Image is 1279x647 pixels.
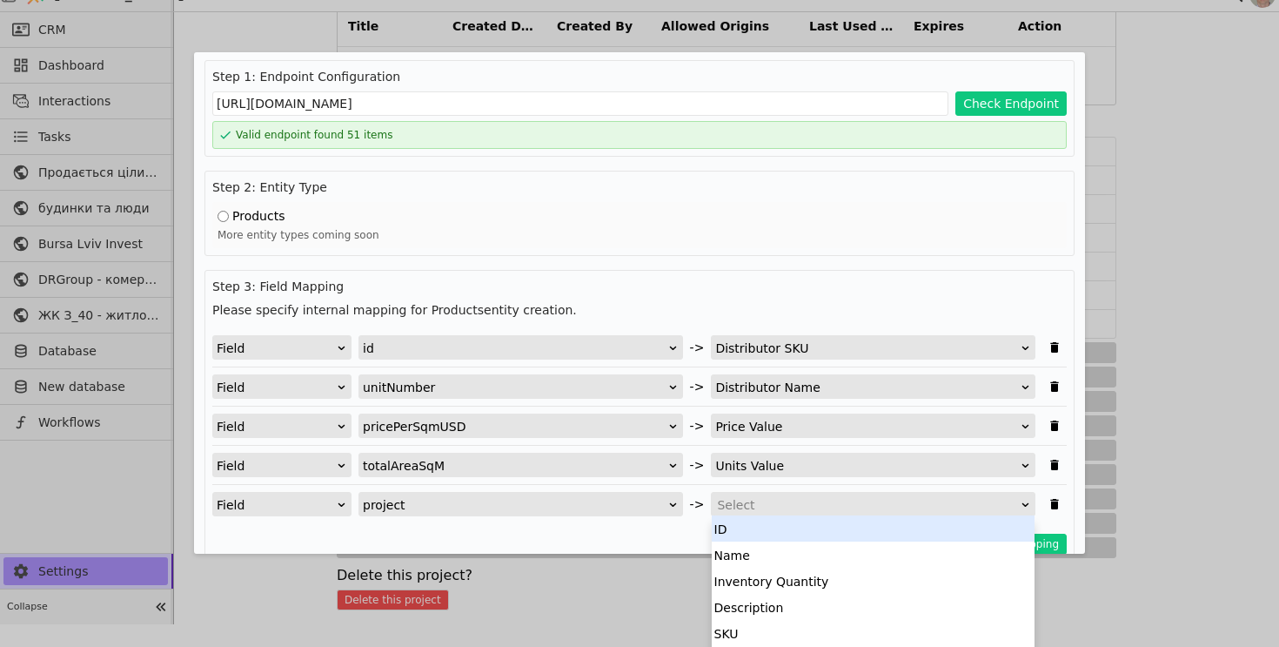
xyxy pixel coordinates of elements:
div: SKU [712,620,1035,646]
div: Field [217,493,336,517]
div: Description [712,594,1035,620]
div: Field [217,375,336,400]
input: https://api.example.com/products [212,91,948,116]
div: Select [717,493,1018,517]
div: ID [712,516,1035,542]
div: Field [217,414,336,439]
h4: Step 3: Field Mapping [212,278,1067,296]
span: -> [690,378,705,396]
div: pricePerSqmUSD [363,414,667,439]
div: Name [712,542,1035,568]
span: Products [232,207,285,226]
button: Check Endpoint [955,91,1067,116]
span: -> [690,456,705,475]
h4: Step 1: Endpoint Configuration [212,68,1067,86]
div: Units Value [715,454,1020,478]
div: Field [217,336,336,361]
div: Add Project [194,52,1085,554]
div: totalAreaSqM [363,454,667,478]
div: Price Value [715,414,1020,439]
p: More entity types coming soon [218,227,1061,243]
div: Distributor SKU [715,336,1020,361]
h4: Please specify internal mapping for Products entity creation. [212,301,1067,320]
div: id [363,336,667,361]
div: unitNumber [363,375,667,400]
span: -> [690,495,705,514]
span: -> [690,339,705,357]
p: Valid endpoint found 51 items [236,127,392,143]
h4: Step 2: Entity Type [212,179,1067,197]
div: Distributor Name [715,375,1020,400]
div: Inventory Quantity [712,568,1035,594]
div: Field [217,454,336,478]
div: project [363,493,667,517]
span: -> [690,417,705,435]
